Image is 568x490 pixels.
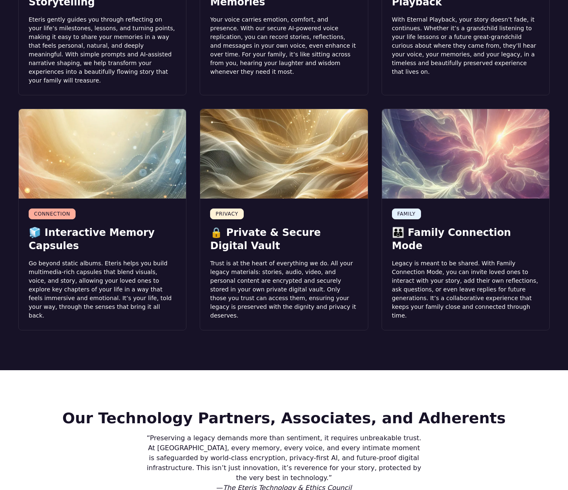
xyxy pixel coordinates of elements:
h2: Our Technology Partners, Associates, and Adherents [18,410,550,427]
p: Go beyond static albums. Eteris helps you build multimedia-rich capsules that blend visuals, voic... [29,259,176,320]
img: Cool-toned abstract artwork symbolizing data privacy, trust, and digital legacy security [200,109,367,199]
p: Trust is at the heart of everything we do. All your legacy materials: stories, audio, video, and ... [210,259,357,320]
h3: 🧊 Interactive Memory Capsules [29,226,176,252]
h3: 🔒 Private & Secure Digital Vault [210,226,357,252]
p: “Preserving a legacy demands more than sentiment, it requires unbreakable trust. At [GEOGRAPHIC_D... [147,433,421,483]
span: FAMILY [397,211,416,217]
span: PRIVACY [215,211,238,217]
p: Legacy is meant to be shared. With Family Connection Mode, you can invite loved ones to interact ... [392,259,539,320]
span: CONNECTION [34,211,70,217]
img: Vibrant, uplifting color splash symbolizing joy, celebration, and honoring a life well lived [382,109,549,199]
p: With Eternal Playback, your story doesn’t fade, it continues. Whether it’s a grandchild listening... [392,15,539,76]
h3: 👪 Family Connection Mode [392,226,539,252]
p: Your voice carries emotion, comfort, and presence. With our secure AI-powered voice replication, ... [210,15,357,76]
p: Eteris gently guides you through reflecting on your life’s milestones, lessons, and turning point... [29,15,176,85]
img: Dynamic abstract colors representing intuitive AI assistance guiding users through their legacy j... [19,109,186,199]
